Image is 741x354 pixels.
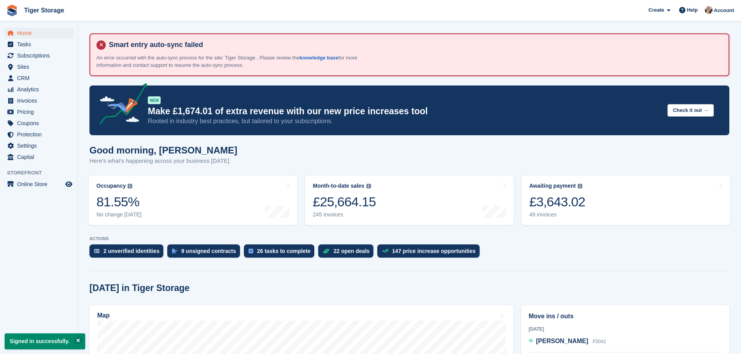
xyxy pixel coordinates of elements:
[21,4,67,17] a: Tiger Storage
[17,28,64,38] span: Home
[17,152,64,162] span: Capital
[96,183,126,189] div: Occupancy
[529,312,722,321] h2: Move ins / outs
[96,194,142,210] div: 81.55%
[103,248,159,254] div: 2 unverified identities
[318,244,377,262] a: 22 open deals
[128,184,132,188] img: icon-info-grey-7440780725fd019a000dd9b08b2336e03edf1995a4989e88bcd33f0948082b44.svg
[4,118,74,129] a: menu
[667,104,714,117] button: Check it out →
[705,6,713,14] img: Becky Martin
[93,83,147,127] img: price-adjustments-announcement-icon-8257ccfd72463d97f412b2fc003d46551f7dbcb40ab6d574587a9cd5c0d94...
[64,180,74,189] a: Preview store
[148,96,161,104] div: NEW
[249,249,253,253] img: task-75834270c22a3079a89374b754ae025e5fb1db73e45f91037f5363f120a921f8.svg
[17,129,64,140] span: Protection
[313,211,376,218] div: 245 invoices
[333,248,370,254] div: 22 open deals
[17,39,64,50] span: Tasks
[313,183,364,189] div: Month-to-date sales
[522,176,730,225] a: Awaiting payment £3,643.02 49 invoices
[300,55,338,61] a: knowledge base
[89,244,167,262] a: 2 unverified identities
[714,7,734,14] span: Account
[89,157,237,166] p: Here's what's happening across your business [DATE]
[305,176,513,225] a: Month-to-date sales £25,664.15 245 invoices
[17,73,64,84] span: CRM
[7,169,77,177] span: Storefront
[4,39,74,50] a: menu
[529,183,576,189] div: Awaiting payment
[529,337,606,347] a: [PERSON_NAME] F0042
[529,211,585,218] div: 49 invoices
[4,140,74,151] a: menu
[89,145,237,155] h1: Good morning, [PERSON_NAME]
[687,6,698,14] span: Help
[17,118,64,129] span: Coupons
[17,106,64,117] span: Pricing
[96,211,142,218] div: No change [DATE]
[17,61,64,72] span: Sites
[4,61,74,72] a: menu
[382,249,388,253] img: price_increase_opportunities-93ffe204e8149a01c8c9dc8f82e8f89637d9d84a8eef4429ea346261dce0b2c0.svg
[4,179,74,190] a: menu
[593,339,606,344] span: F0042
[529,194,585,210] div: £3,643.02
[148,117,661,126] p: Rooted in industry best practices, but tailored to your subscriptions.
[392,248,476,254] div: 147 price increase opportunities
[6,5,18,16] img: stora-icon-8386f47178a22dfd0bd8f6a31ec36ba5ce8667c1dd55bd0f319d3a0aa187defe.svg
[648,6,664,14] span: Create
[17,84,64,95] span: Analytics
[17,95,64,106] span: Invoices
[529,326,722,333] div: [DATE]
[578,184,582,188] img: icon-info-grey-7440780725fd019a000dd9b08b2336e03edf1995a4989e88bcd33f0948082b44.svg
[89,236,729,241] p: ACTIONS
[5,333,85,349] p: Signed in successfully.
[4,152,74,162] a: menu
[244,244,319,262] a: 26 tasks to complete
[96,54,369,69] p: An error occurred with the auto-sync process for the site: Tiger Storage . Please review the for ...
[167,244,244,262] a: 9 unsigned contracts
[17,140,64,151] span: Settings
[89,176,297,225] a: Occupancy 81.55% No change [DATE]
[89,283,189,293] h2: [DATE] in Tiger Storage
[323,248,329,254] img: deal-1b604bf984904fb50ccaf53a9ad4b4a5d6e5aea283cecdc64d6e3604feb123c2.svg
[148,106,661,117] p: Make £1,674.01 of extra revenue with our new price increases tool
[17,50,64,61] span: Subscriptions
[4,50,74,61] a: menu
[366,184,371,188] img: icon-info-grey-7440780725fd019a000dd9b08b2336e03edf1995a4989e88bcd33f0948082b44.svg
[4,84,74,95] a: menu
[4,28,74,38] a: menu
[4,129,74,140] a: menu
[172,249,177,253] img: contract_signature_icon-13c848040528278c33f63329250d36e43548de30e8caae1d1a13099fd9432cc5.svg
[4,106,74,117] a: menu
[536,338,588,344] span: [PERSON_NAME]
[106,40,722,49] h4: Smart entry auto-sync failed
[257,248,311,254] div: 26 tasks to complete
[313,194,376,210] div: £25,664.15
[94,249,100,253] img: verify_identity-adf6edd0f0f0b5bbfe63781bf79b02c33cf7c696d77639b501bdc392416b5a36.svg
[4,95,74,106] a: menu
[17,179,64,190] span: Online Store
[181,248,236,254] div: 9 unsigned contracts
[4,73,74,84] a: menu
[97,312,110,319] h2: Map
[377,244,483,262] a: 147 price increase opportunities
